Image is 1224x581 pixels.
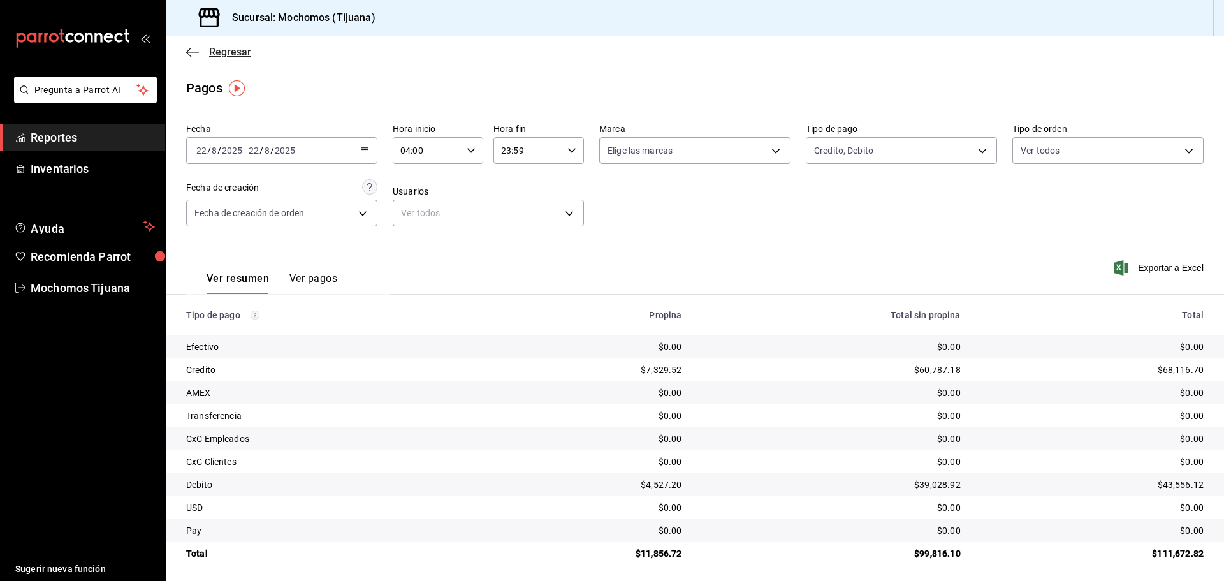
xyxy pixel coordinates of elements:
input: -- [248,145,259,156]
div: navigation tabs [207,272,337,294]
span: Ver todos [1021,144,1060,157]
input: -- [211,145,217,156]
div: Ver todos [393,200,584,226]
div: CxC Clientes [186,455,476,468]
div: Tipo de pago [186,310,476,320]
span: / [217,145,221,156]
button: Ver resumen [207,272,269,294]
div: $0.00 [702,524,960,537]
div: $0.00 [497,501,682,514]
span: / [270,145,274,156]
div: $43,556.12 [981,478,1204,491]
div: Propina [497,310,682,320]
input: -- [264,145,270,156]
div: Fecha de creación [186,181,259,195]
div: $11,856.72 [497,547,682,560]
div: $0.00 [497,455,682,468]
div: $0.00 [497,386,682,399]
label: Marca [599,124,790,133]
div: Debito [186,478,476,491]
div: $99,816.10 [702,547,960,560]
input: ---- [274,145,296,156]
div: $0.00 [702,432,960,445]
label: Hora fin [493,124,584,133]
div: $0.00 [702,341,960,353]
span: Credito, Debito [814,144,873,157]
div: $0.00 [497,524,682,537]
div: $0.00 [981,455,1204,468]
div: $0.00 [497,341,682,353]
div: $0.00 [981,341,1204,353]
div: $4,527.20 [497,478,682,491]
div: $60,787.18 [702,364,960,376]
h3: Sucursal: Mochomos (Tijuana) [222,10,375,26]
div: $0.00 [981,409,1204,422]
div: $0.00 [497,432,682,445]
div: $0.00 [702,386,960,399]
div: Total [186,547,476,560]
div: $68,116.70 [981,364,1204,376]
label: Tipo de pago [806,124,997,133]
button: Regresar [186,46,251,58]
div: AMEX [186,386,476,399]
span: Pregunta a Parrot AI [34,84,137,97]
div: Total [981,310,1204,320]
div: Pay [186,524,476,537]
div: $111,672.82 [981,547,1204,560]
label: Usuarios [393,187,584,196]
span: Ayuda [31,219,138,234]
div: $0.00 [497,409,682,422]
input: -- [196,145,207,156]
div: $39,028.92 [702,478,960,491]
button: Pregunta a Parrot AI [14,77,157,103]
span: Regresar [209,46,251,58]
img: Tooltip marker [229,80,245,96]
div: USD [186,501,476,514]
div: $0.00 [981,432,1204,445]
div: $0.00 [702,409,960,422]
button: open_drawer_menu [140,33,150,43]
div: CxC Empleados [186,432,476,445]
span: Mochomos Tijuana [31,279,155,297]
label: Hora inicio [393,124,483,133]
div: $0.00 [702,455,960,468]
div: Pagos [186,78,222,98]
svg: Los pagos realizados con Pay y otras terminales son montos brutos. [251,311,259,320]
div: $0.00 [981,524,1204,537]
span: Reportes [31,129,155,146]
span: / [259,145,263,156]
span: Elige las marcas [608,144,673,157]
button: Exportar a Excel [1116,260,1204,276]
div: Efectivo [186,341,476,353]
input: ---- [221,145,243,156]
span: / [207,145,211,156]
div: $0.00 [702,501,960,514]
span: Recomienda Parrot [31,248,155,265]
div: $0.00 [981,501,1204,514]
span: Inventarios [31,160,155,177]
button: Ver pagos [289,272,337,294]
div: Transferencia [186,409,476,422]
label: Fecha [186,124,377,133]
div: Credito [186,364,476,376]
div: Total sin propina [702,310,960,320]
span: Sugerir nueva función [15,563,155,576]
a: Pregunta a Parrot AI [9,92,157,106]
span: - [244,145,247,156]
div: $7,329.52 [497,364,682,376]
label: Tipo de orden [1012,124,1204,133]
span: Fecha de creación de orden [194,207,304,219]
div: $0.00 [981,386,1204,399]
